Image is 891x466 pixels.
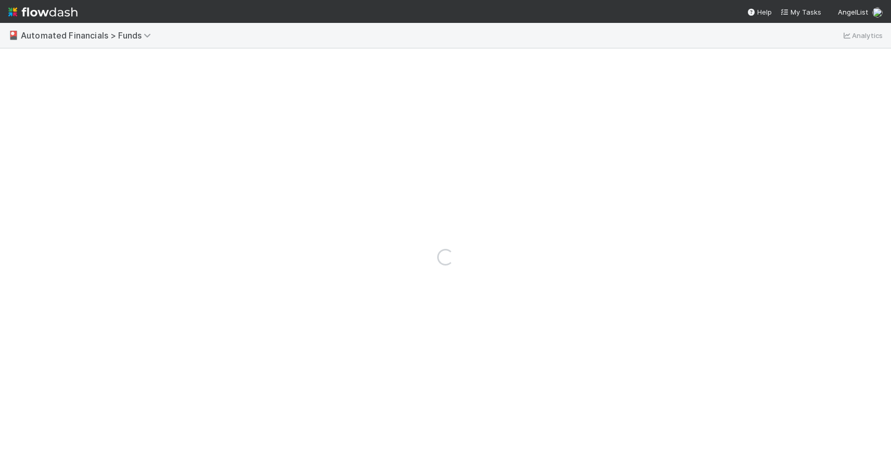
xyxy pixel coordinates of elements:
[842,29,883,42] a: Analytics
[747,7,772,17] div: Help
[8,31,19,40] span: 🎴
[21,30,156,41] span: Automated Financials > Funds
[780,8,821,16] span: My Tasks
[780,7,821,17] a: My Tasks
[838,8,868,16] span: AngelList
[8,3,78,21] img: logo-inverted-e16ddd16eac7371096b0.svg
[872,7,883,18] img: avatar_5ff1a016-d0ce-496a-bfbe-ad3802c4d8a0.png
